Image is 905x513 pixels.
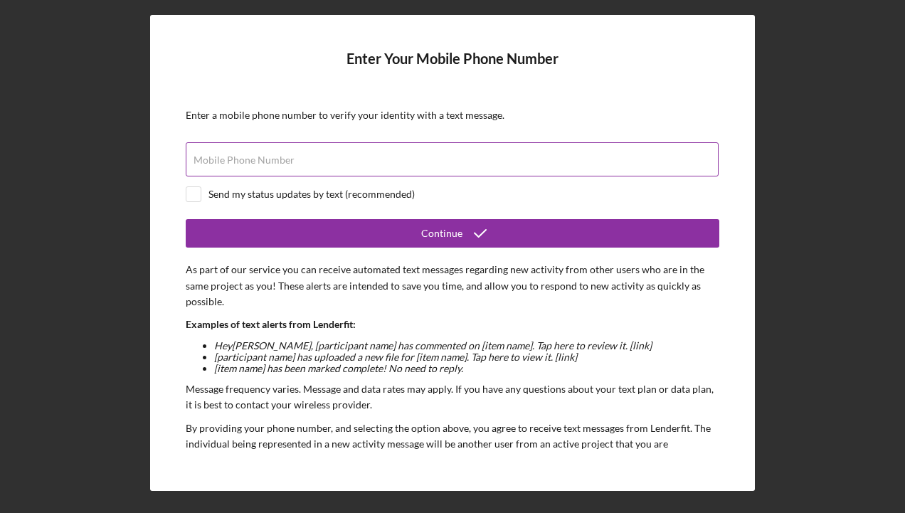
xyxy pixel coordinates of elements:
p: Examples of text alerts from Lenderfit: [186,317,719,332]
div: Continue [421,219,462,248]
h4: Enter Your Mobile Phone Number [186,51,719,88]
p: As part of our service you can receive automated text messages regarding new activity from other ... [186,262,719,310]
button: Continue [186,219,719,248]
div: Send my status updates by text (recommended) [208,189,415,200]
li: [item name] has been marked complete! No need to reply. [214,363,719,374]
label: Mobile Phone Number [194,154,295,166]
div: Enter a mobile phone number to verify your identity with a text message. [186,110,719,121]
li: Hey [PERSON_NAME] , [participant name] has commented on [item name]. Tap here to review it. [link] [214,340,719,351]
p: Message frequency varies. Message and data rates may apply. If you have any questions about your ... [186,381,719,413]
li: [participant name] has uploaded a new file for [item name]. Tap here to view it. [link] [214,351,719,363]
p: By providing your phone number, and selecting the option above, you agree to receive text message... [186,421,719,468]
